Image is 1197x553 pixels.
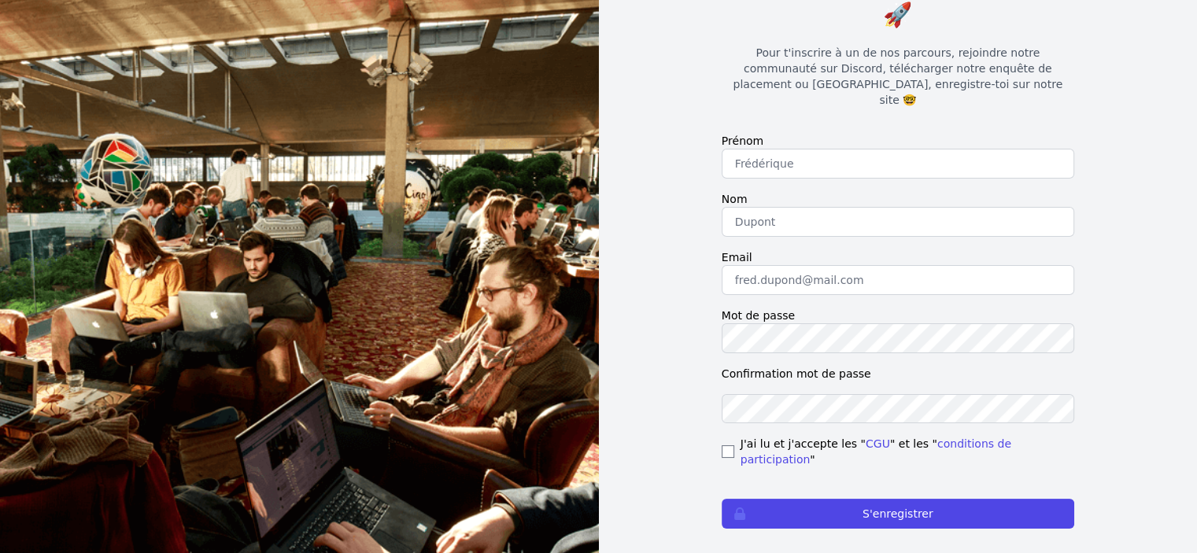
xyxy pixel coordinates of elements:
label: Nom [722,191,1074,207]
label: Confirmation mot de passe [722,366,1074,382]
label: Prénom [722,133,1074,149]
input: Frédérique [722,149,1074,179]
label: Mot de passe [722,308,1074,323]
p: Pour t'inscrire à un de nos parcours, rejoindre notre communauté sur Discord, télécharger notre e... [722,45,1074,108]
label: Email [722,249,1074,265]
button: S'enregistrer [722,499,1074,529]
input: fred.dupond@mail.com [722,265,1074,295]
input: Dupont [722,207,1074,237]
a: CGU [866,437,890,450]
span: J'ai lu et j'accepte les " " et les " " [741,436,1074,467]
